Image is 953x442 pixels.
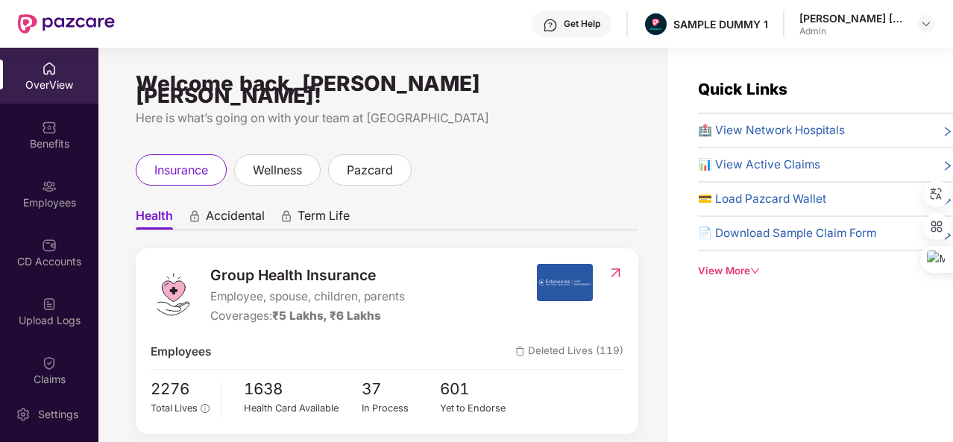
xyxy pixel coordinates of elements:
span: Group Health Insurance [210,264,405,286]
span: insurance [154,161,208,180]
img: RedirectIcon [608,265,623,280]
span: Health [136,208,173,230]
div: Coverages: [210,307,405,325]
img: svg+xml;base64,PHN2ZyBpZD0iQ2xhaW0iIHhtbG5zPSJodHRwOi8vd3d3LnczLm9yZy8yMDAwL3N2ZyIgd2lkdGg9IjIwIi... [42,356,57,370]
img: New Pazcare Logo [18,14,115,34]
div: animation [280,209,293,223]
span: info-circle [201,404,209,412]
img: svg+xml;base64,PHN2ZyBpZD0iSGVscC0zMngzMiIgeG1sbnM9Imh0dHA6Ly93d3cudzMub3JnLzIwMDAvc3ZnIiB3aWR0aD... [543,18,558,33]
div: View More [698,263,953,279]
span: Employees [151,343,211,361]
span: 💳 Load Pazcard Wallet [698,190,826,208]
img: insurerIcon [537,264,593,301]
span: Employee, spouse, children, parents [210,288,405,306]
span: pazcard [347,161,393,180]
span: 🏥 View Network Hospitals [698,121,845,139]
img: Pazcare_Alternative_logo-01-01.png [645,13,667,35]
span: ₹5 Lakhs, ₹6 Lakhs [272,309,381,323]
img: svg+xml;base64,PHN2ZyBpZD0iVXBsb2FkX0xvZ3MiIGRhdGEtbmFtZT0iVXBsb2FkIExvZ3MiIHhtbG5zPSJodHRwOi8vd3... [42,297,57,312]
div: Health Card Available [244,401,362,416]
span: 📊 View Active Claims [698,156,820,174]
span: 📄 Download Sample Claim Form [698,224,876,242]
div: In Process [362,401,441,416]
span: Deleted Lives (119) [515,343,623,361]
img: deleteIcon [515,347,525,356]
span: right [942,124,953,139]
img: logo [151,272,195,317]
span: Quick Links [698,80,787,98]
img: svg+xml;base64,PHN2ZyBpZD0iSG9tZSIgeG1sbnM9Imh0dHA6Ly93d3cudzMub3JnLzIwMDAvc3ZnIiB3aWR0aD0iMjAiIG... [42,61,57,76]
div: SAMPLE DUMMY 1 [673,17,768,31]
div: Here is what’s going on with your team at [GEOGRAPHIC_DATA] [136,109,638,127]
span: 2276 [151,377,210,402]
span: 37 [362,377,441,402]
div: [PERSON_NAME] [PERSON_NAME] [799,11,904,25]
span: 601 [440,377,519,402]
div: Settings [34,407,83,422]
span: Term Life [298,208,350,230]
div: Admin [799,25,904,37]
div: Yet to Endorse [440,401,519,416]
div: Welcome back, [PERSON_NAME] [PERSON_NAME]! [136,78,638,101]
img: svg+xml;base64,PHN2ZyBpZD0iRHJvcGRvd24tMzJ4MzIiIHhtbG5zPSJodHRwOi8vd3d3LnczLm9yZy8yMDAwL3N2ZyIgd2... [920,18,932,30]
img: svg+xml;base64,PHN2ZyBpZD0iQ0RfQWNjb3VudHMiIGRhdGEtbmFtZT0iQ0QgQWNjb3VudHMiIHhtbG5zPSJodHRwOi8vd3... [42,238,57,253]
img: svg+xml;base64,PHN2ZyBpZD0iU2V0dGluZy0yMHgyMCIgeG1sbnM9Imh0dHA6Ly93d3cudzMub3JnLzIwMDAvc3ZnIiB3aW... [16,407,31,422]
div: Get Help [564,18,600,30]
div: animation [188,209,201,223]
span: 1638 [244,377,362,402]
span: Total Lives [151,402,198,414]
span: down [750,266,760,276]
span: Accidental [206,208,265,230]
img: svg+xml;base64,PHN2ZyBpZD0iQmVuZWZpdHMiIHhtbG5zPSJodHRwOi8vd3d3LnczLm9yZy8yMDAwL3N2ZyIgd2lkdGg9Ij... [42,120,57,135]
img: svg+xml;base64,PHN2ZyBpZD0iRW1wbG95ZWVzIiB4bWxucz0iaHR0cDovL3d3dy53My5vcmcvMjAwMC9zdmciIHdpZHRoPS... [42,179,57,194]
span: wellness [253,161,302,180]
